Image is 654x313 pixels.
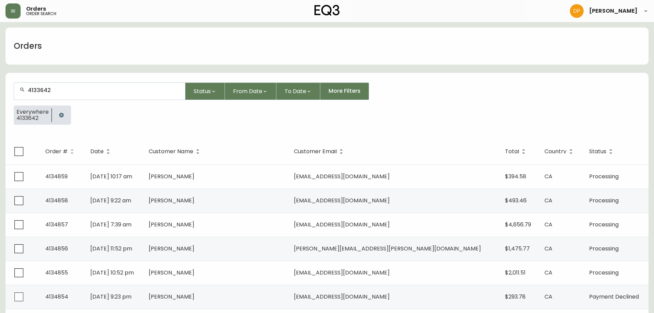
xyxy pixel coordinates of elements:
span: Customer Email [294,148,346,155]
h5: order search [26,12,56,16]
span: CA [544,221,552,228]
span: From Date [233,87,262,96]
span: 4134857 [45,221,68,228]
span: Orders [26,6,46,12]
span: $493.46 [505,197,527,204]
span: Country [544,149,566,154]
span: More Filters [329,87,360,95]
span: [DATE] 11:52 pm [90,245,132,253]
span: Customer Name [149,149,193,154]
span: Everywhere [16,109,49,115]
button: More Filters [320,82,369,100]
span: [PERSON_NAME] [149,197,194,204]
span: To Date [285,87,306,96]
span: [PERSON_NAME] [149,245,194,253]
span: [EMAIL_ADDRESS][DOMAIN_NAME] [294,293,390,301]
span: Order # [45,149,68,154]
span: Customer Email [294,149,337,154]
img: b0154ba12ae69382d64d2f3159806b19 [570,4,584,18]
span: 4133642 [16,115,49,121]
span: [PERSON_NAME] [149,269,194,277]
span: [DATE] 7:39 am [90,221,131,228]
input: Search [28,87,180,93]
span: Date [90,148,113,155]
button: To Date [276,82,320,100]
span: CA [544,197,552,204]
span: [EMAIL_ADDRESS][DOMAIN_NAME] [294,172,390,180]
span: [DATE] 10:52 pm [90,269,134,277]
span: [DATE] 9:23 pm [90,293,131,301]
span: Processing [589,172,619,180]
span: [EMAIL_ADDRESS][DOMAIN_NAME] [294,197,390,204]
span: $394.58 [505,172,526,180]
span: CA [544,245,552,253]
button: Status [185,82,225,100]
span: [PERSON_NAME][EMAIL_ADDRESS][PERSON_NAME][DOMAIN_NAME] [294,245,481,253]
img: logo [314,5,340,16]
span: $1,475.77 [505,245,530,253]
span: Status [589,148,615,155]
span: 4134854 [45,293,68,301]
span: [DATE] 9:22 am [90,197,131,204]
span: CA [544,172,552,180]
span: Order # [45,148,77,155]
button: From Date [225,82,276,100]
span: Customer Name [149,148,202,155]
span: Date [90,149,104,154]
span: [EMAIL_ADDRESS][DOMAIN_NAME] [294,269,390,277]
span: Total [505,148,528,155]
span: CA [544,269,552,277]
span: [PERSON_NAME] [149,293,194,301]
span: Processing [589,221,619,228]
span: Payment Declined [589,293,639,301]
h1: Orders [14,40,42,52]
span: 4134858 [45,197,68,204]
span: CA [544,293,552,301]
span: 4134856 [45,245,68,253]
span: Country [544,148,575,155]
span: [DATE] 10:17 am [90,172,132,180]
span: $293.78 [505,293,526,301]
span: Total [505,149,519,154]
span: [PERSON_NAME] [589,8,638,14]
span: [EMAIL_ADDRESS][DOMAIN_NAME] [294,221,390,228]
span: [PERSON_NAME] [149,172,194,180]
span: Processing [589,245,619,253]
span: Processing [589,269,619,277]
span: Status [194,87,211,96]
span: 4134859 [45,172,68,180]
span: Status [589,149,606,154]
span: 4134855 [45,269,68,277]
span: [PERSON_NAME] [149,221,194,228]
span: $2,011.51 [505,269,526,277]
span: $4,656.79 [505,221,531,228]
span: Processing [589,197,619,204]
